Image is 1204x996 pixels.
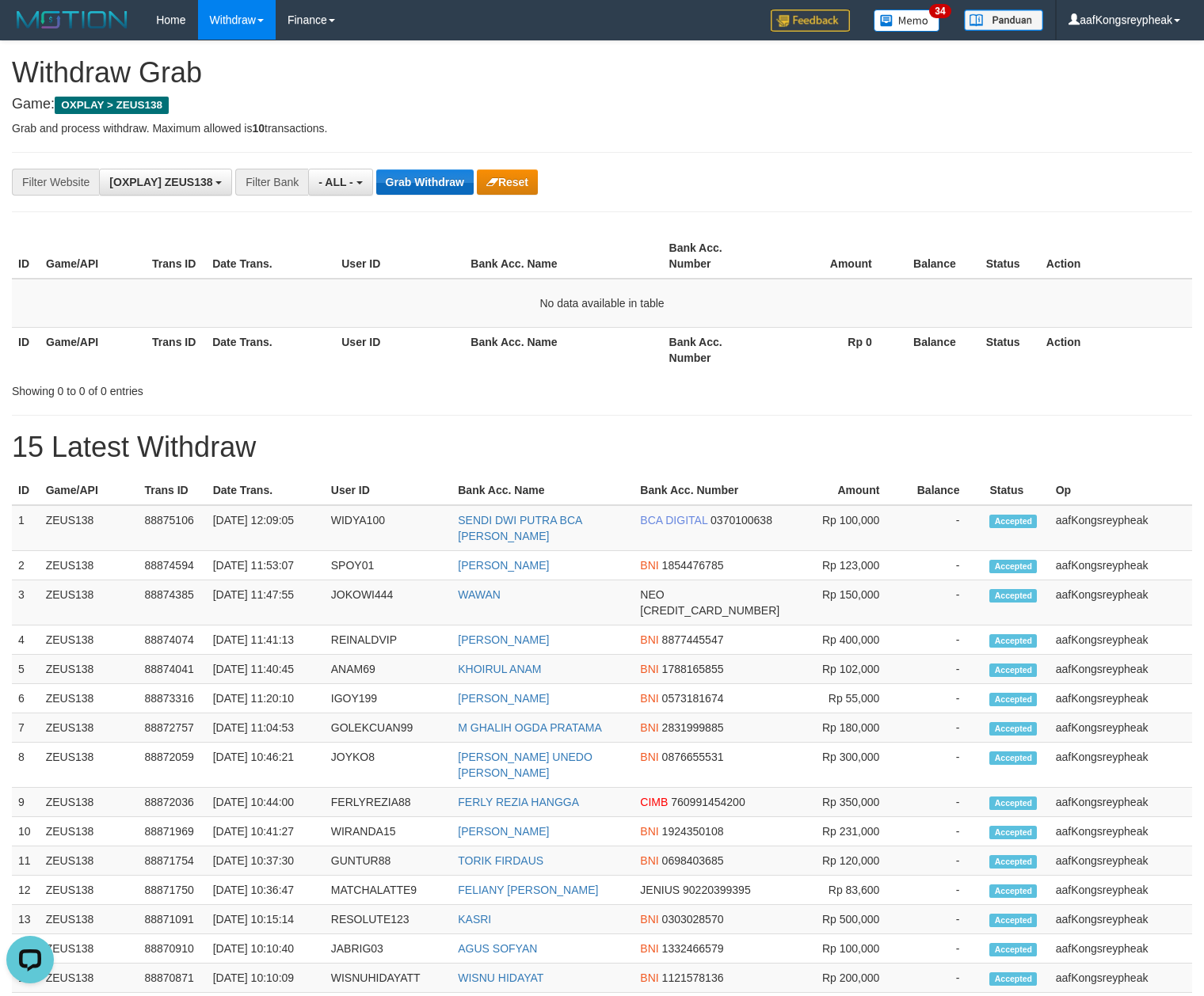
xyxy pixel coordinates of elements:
[458,663,541,675] a: KHOIRUL ANAM
[1050,743,1192,788] td: aafKongsreypheak
[325,905,451,934] td: RESOLUTE123
[1050,905,1192,934] td: aafKongsreypheak
[146,327,206,372] th: Trans ID
[640,913,658,926] span: BNI
[989,515,1037,528] span: Accepted
[662,559,724,572] span: Copy 1854476785 to clipboard
[1040,327,1192,372] th: Action
[903,846,983,876] td: -
[786,846,903,876] td: Rp 120,000
[325,817,451,846] td: WIRANDA15
[207,788,325,817] td: [DATE] 10:44:00
[325,964,451,993] td: WISNUHIDAYATT
[786,580,903,625] td: Rp 150,000
[989,722,1037,736] span: Accepted
[12,788,40,817] td: 9
[207,743,325,788] td: [DATE] 10:46:21
[12,476,40,505] th: ID
[1040,234,1192,279] th: Action
[640,588,664,601] span: NEO
[207,551,325,580] td: [DATE] 11:53:07
[640,971,658,984] span: BNI
[12,431,1192,463] h1: 15 Latest Withdraw
[138,964,206,993] td: 88870871
[786,505,903,551] td: Rp 100,000
[771,10,850,32] img: Feedback.jpg
[458,884,598,896] a: FELIANY [PERSON_NAME]
[786,476,903,505] th: Amount
[989,972,1037,986] span: Accepted
[464,327,662,372] th: Bank Acc. Name
[12,279,1192,328] td: No data available in table
[1050,788,1192,817] td: aafKongsreypheak
[12,713,40,743] td: 7
[451,476,634,505] th: Bank Acc. Name
[640,825,658,838] span: BNI
[40,684,139,713] td: ZEUS138
[12,655,40,684] td: 5
[640,721,658,734] span: BNI
[634,476,786,505] th: Bank Acc. Number
[903,684,983,713] td: -
[325,934,451,964] td: JABRIG03
[207,713,325,743] td: [DATE] 11:04:53
[989,589,1037,603] span: Accepted
[335,327,464,372] th: User ID
[640,559,658,572] span: BNI
[458,825,549,838] a: [PERSON_NAME]
[964,10,1043,31] img: panduan.png
[458,633,549,646] a: [PERSON_NAME]
[683,884,751,896] span: Copy 90220399395 to clipboard
[206,327,335,372] th: Date Trans.
[903,905,983,934] td: -
[325,684,451,713] td: IGOY199
[662,825,724,838] span: Copy 1924350108 to clipboard
[662,721,724,734] span: Copy 2831999885 to clipboard
[1050,964,1192,993] td: aafKongsreypheak
[640,854,658,867] span: BNI
[640,751,658,763] span: BNI
[903,876,983,905] td: -
[138,655,206,684] td: 88874041
[207,684,325,713] td: [DATE] 11:20:10
[146,234,206,279] th: Trans ID
[138,788,206,817] td: 88872036
[12,846,40,876] td: 11
[662,913,724,926] span: Copy 0303028570 to clipboard
[662,692,724,705] span: Copy 0573181674 to clipboard
[325,476,451,505] th: User ID
[929,4,951,18] span: 34
[989,884,1037,898] span: Accepted
[12,97,1192,112] h4: Game:
[903,743,983,788] td: -
[376,169,474,195] button: Grab Withdraw
[40,876,139,905] td: ZEUS138
[12,625,40,655] td: 4
[662,663,724,675] span: Copy 1788165855 to clipboard
[989,914,1037,927] span: Accepted
[663,234,769,279] th: Bank Acc. Number
[662,854,724,867] span: Copy 0698403685 to clipboard
[325,876,451,905] td: MATCHALATTE9
[12,876,40,905] td: 12
[903,713,983,743] td: -
[989,560,1037,573] span: Accepted
[458,913,491,926] a: KASRI
[896,234,980,279] th: Balance
[989,634,1037,648] span: Accepted
[207,580,325,625] td: [DATE] 11:47:55
[40,817,139,846] td: ZEUS138
[235,169,308,196] div: Filter Bank
[458,796,579,808] a: FERLY REZIA HANGGA
[903,788,983,817] td: -
[786,625,903,655] td: Rp 400,000
[40,551,139,580] td: ZEUS138
[989,826,1037,839] span: Accepted
[40,743,139,788] td: ZEUS138
[40,505,139,551] td: ZEUS138
[640,884,680,896] span: JENIUS
[138,817,206,846] td: 88871969
[640,942,658,955] span: BNI
[40,905,139,934] td: ZEUS138
[989,693,1037,706] span: Accepted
